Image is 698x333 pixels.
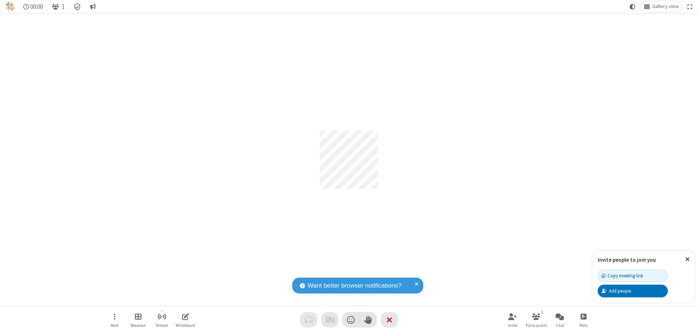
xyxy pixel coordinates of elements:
[525,309,547,330] button: Open participant list
[627,1,638,12] button: Using system theme
[308,281,401,290] span: Want better browser notifications?
[652,4,679,9] span: Gallery view
[300,312,317,328] button: Audio problem - check your Internet connection or call by phone
[539,309,545,316] div: 1
[602,272,643,279] div: Copy meeting link
[502,309,523,330] button: Invite participants (⌘+Shift+I)
[685,1,695,12] button: Fullscreen
[598,270,668,282] button: Copy meeting link
[87,1,99,12] button: Conversation
[127,309,149,330] button: Manage Breakout Rooms
[680,250,695,268] button: Close popover
[71,1,84,12] div: Meeting details Encryption enabled
[6,2,15,11] img: QA Selenium DO NOT DELETE OR CHANGE
[526,323,547,328] span: Participants
[104,309,125,330] button: Open menu
[360,312,377,328] button: Raise hand
[156,323,168,328] span: Stream
[556,323,564,328] span: Chat
[176,323,195,328] span: Whiteboard
[381,312,398,328] button: End or leave meeting
[549,309,571,330] button: Open chat
[321,312,338,328] button: Video
[573,309,594,330] button: Open poll
[131,323,146,328] span: Breakout
[174,309,196,330] button: Open shared whiteboard
[62,3,65,10] span: 1
[342,312,360,328] button: Send a reaction
[151,309,173,330] button: Start streaming
[508,323,517,328] span: Invite
[641,1,682,12] button: Change layout
[49,1,68,12] button: Open participant list
[20,1,46,12] div: Timer
[579,323,587,328] span: Polls
[30,3,43,10] span: 00:00
[598,256,656,263] label: Invite people to join you
[111,323,119,328] span: More
[598,285,668,297] button: Add people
